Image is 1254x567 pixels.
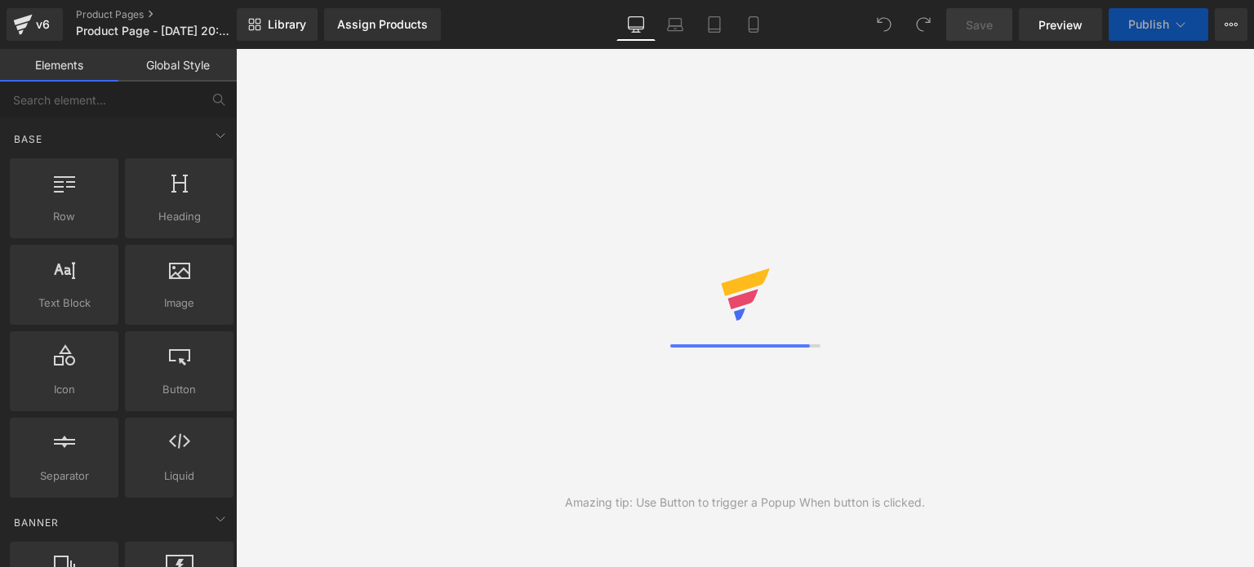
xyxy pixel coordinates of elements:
span: Preview [1038,16,1083,33]
button: Undo [868,8,900,41]
div: v6 [33,14,53,35]
button: Publish [1109,8,1208,41]
span: Product Page - [DATE] 20:07:30 [76,24,233,38]
a: Product Pages [76,8,264,21]
a: Preview [1019,8,1102,41]
span: Publish [1128,18,1169,31]
span: Image [130,295,229,312]
a: Tablet [695,8,734,41]
span: Library [268,17,306,32]
span: Row [15,208,113,225]
a: Global Style [118,49,237,82]
span: Separator [15,467,113,485]
a: v6 [7,8,63,41]
a: Laptop [656,8,695,41]
span: Banner [12,515,60,530]
button: More [1215,8,1247,41]
span: Icon [15,381,113,398]
div: Amazing tip: Use Button to trigger a Popup When button is clicked. [565,494,925,512]
a: New Library [237,8,318,41]
div: Assign Products [337,18,428,31]
span: Liquid [130,467,229,485]
a: Desktop [616,8,656,41]
span: Text Block [15,295,113,312]
a: Mobile [734,8,773,41]
span: Heading [130,208,229,225]
span: Save [966,16,993,33]
span: Button [130,381,229,398]
span: Base [12,131,44,147]
button: Redo [907,8,940,41]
